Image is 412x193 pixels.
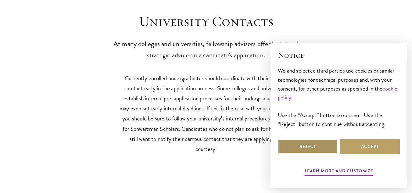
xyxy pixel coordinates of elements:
[112,38,301,61] p: At many colleges and universities, fellowship advisors offer high-level strategic advice on a can...
[119,73,293,154] p: Currently enrolled undergraduates should coordinate with their campus contact early in the applic...
[112,13,301,30] h3: University Contacts
[278,50,400,60] h2: Notice
[278,66,400,128] div: We and selected third parties use cookies or similar technologies for technical purposes and, wit...
[278,139,338,154] button: Reject
[305,167,373,177] button: Learn more and customize
[340,139,400,154] button: Accept
[278,84,398,102] a: cookie policy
